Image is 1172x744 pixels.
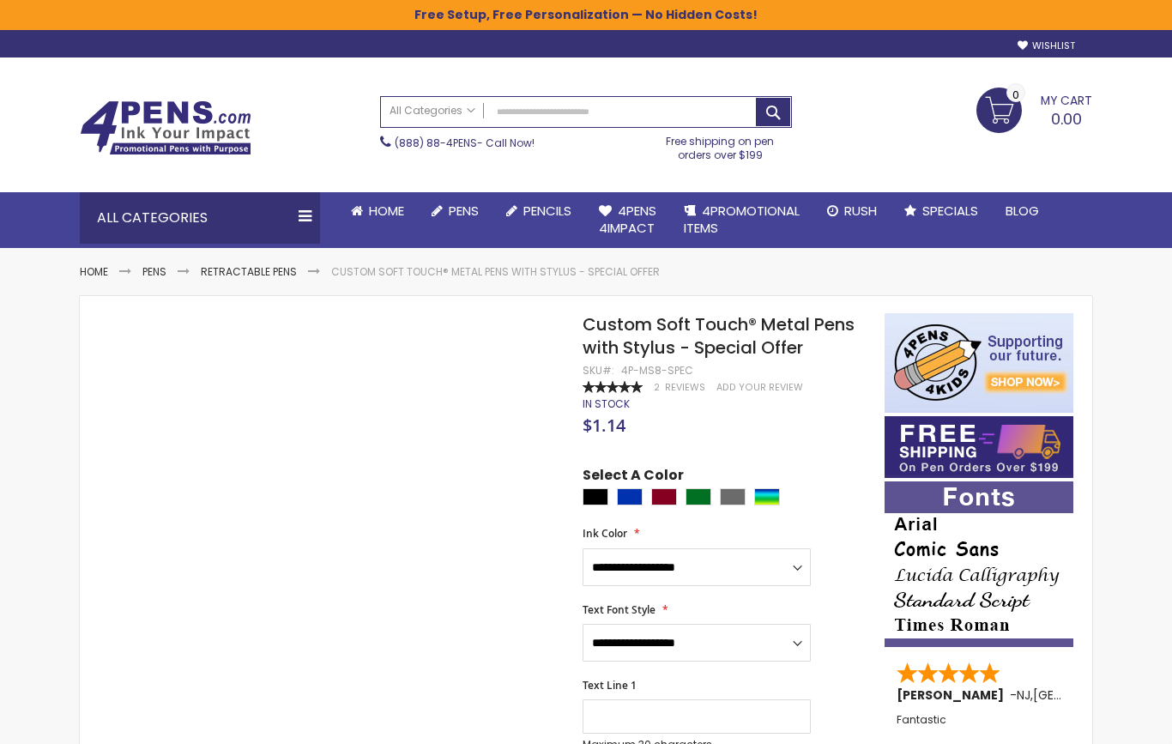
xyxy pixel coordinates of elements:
span: 0.00 [1051,108,1082,130]
li: Custom Soft Touch® Metal Pens with Stylus - Special Offer [331,265,660,279]
span: Specials [922,202,978,220]
span: Text Font Style [583,602,655,617]
span: Custom Soft Touch® Metal Pens with Stylus - Special Offer [583,312,855,360]
div: 100% [583,381,643,393]
span: Select A Color [583,466,684,489]
a: Pens [142,264,166,279]
a: Pens [418,192,492,230]
a: (888) 88-4PENS [395,136,477,150]
div: All Categories [80,192,320,244]
div: Blue [617,488,643,505]
a: Specials [891,192,992,230]
a: Home [337,192,418,230]
span: Pencils [523,202,571,220]
span: 0 [1012,87,1019,103]
img: font-personalization-examples [885,481,1073,647]
div: Grey [720,488,746,505]
a: Blog [992,192,1053,230]
span: - Call Now! [395,136,535,150]
div: Green [686,488,711,505]
div: Burgundy [651,488,677,505]
span: Reviews [665,381,705,394]
a: Add Your Review [716,381,803,394]
div: 4P-MS8-SPEC [621,364,693,378]
span: 4Pens 4impact [599,202,656,237]
div: Black [583,488,608,505]
span: Text Line 1 [583,678,637,693]
span: NJ [1017,687,1030,704]
span: 4PROMOTIONAL ITEMS [684,202,800,237]
a: Pencils [492,192,585,230]
a: Home [80,264,108,279]
a: 0.00 0 [976,88,1092,130]
span: - , [1010,687,1159,704]
div: Availability [583,397,630,411]
span: Blog [1006,202,1039,220]
img: 4Pens Custom Pens and Promotional Products [80,100,251,155]
span: Rush [844,202,877,220]
a: Retractable Pens [201,264,297,279]
div: Free shipping on pen orders over $199 [649,128,793,162]
span: In stock [583,396,630,411]
a: Rush [813,192,891,230]
span: $1.14 [583,414,625,437]
img: 4pens 4 kids [885,313,1073,413]
a: 4Pens4impact [585,192,670,248]
a: 2 Reviews [654,381,708,394]
span: Pens [449,202,479,220]
span: [PERSON_NAME] [897,687,1010,704]
a: All Categories [381,97,484,125]
div: Assorted [754,488,780,505]
span: 2 [654,381,660,394]
span: Ink Color [583,526,627,541]
span: All Categories [390,104,475,118]
span: [GEOGRAPHIC_DATA] [1033,687,1159,704]
a: 4PROMOTIONALITEMS [670,192,813,248]
img: Free shipping on orders over $199 [885,416,1073,478]
span: Home [369,202,404,220]
strong: SKU [583,363,614,378]
a: Wishlist [1018,39,1075,52]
